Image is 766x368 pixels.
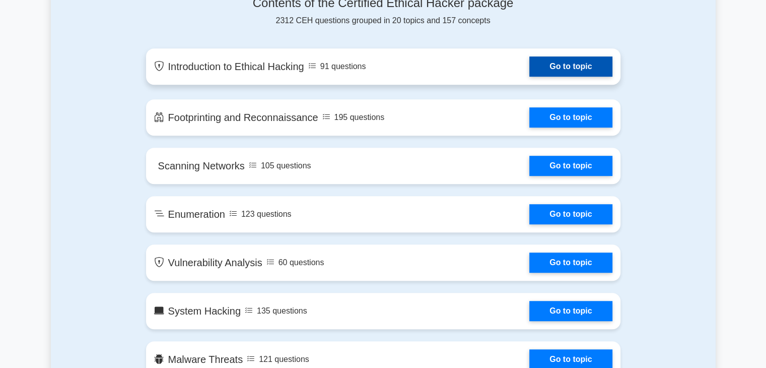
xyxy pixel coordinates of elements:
[529,56,612,77] a: Go to topic
[529,253,612,273] a: Go to topic
[529,107,612,128] a: Go to topic
[529,301,612,321] a: Go to topic
[529,156,612,176] a: Go to topic
[529,204,612,224] a: Go to topic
